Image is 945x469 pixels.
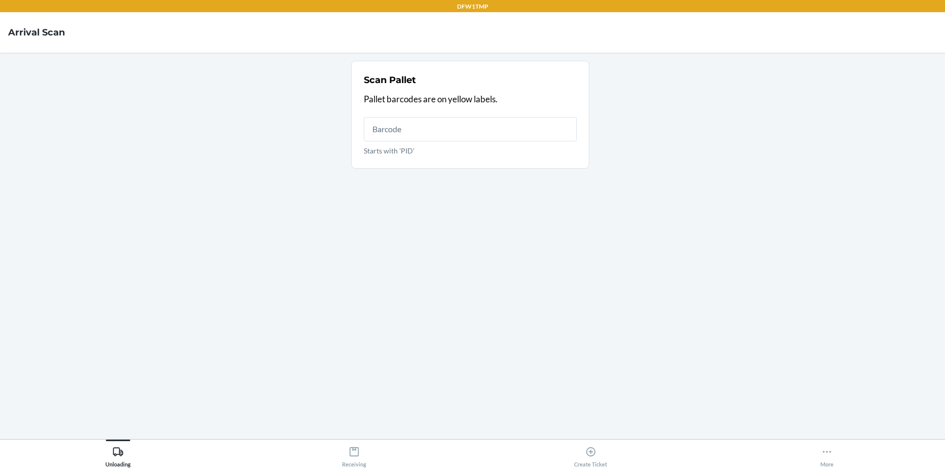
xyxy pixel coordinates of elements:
div: Unloading [105,442,131,467]
button: Create Ticket [473,440,709,467]
div: Receiving [342,442,366,467]
p: Pallet barcodes are on yellow labels. [364,93,577,106]
h2: Scan Pallet [364,73,416,87]
div: More [820,442,834,467]
button: Receiving [236,440,472,467]
div: Create Ticket [574,442,607,467]
p: DFW1TMP [457,2,488,11]
p: Starts with 'PID' [364,145,577,156]
button: More [709,440,945,467]
h4: Arrival Scan [8,26,65,39]
input: Starts with 'PID' [364,117,577,141]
